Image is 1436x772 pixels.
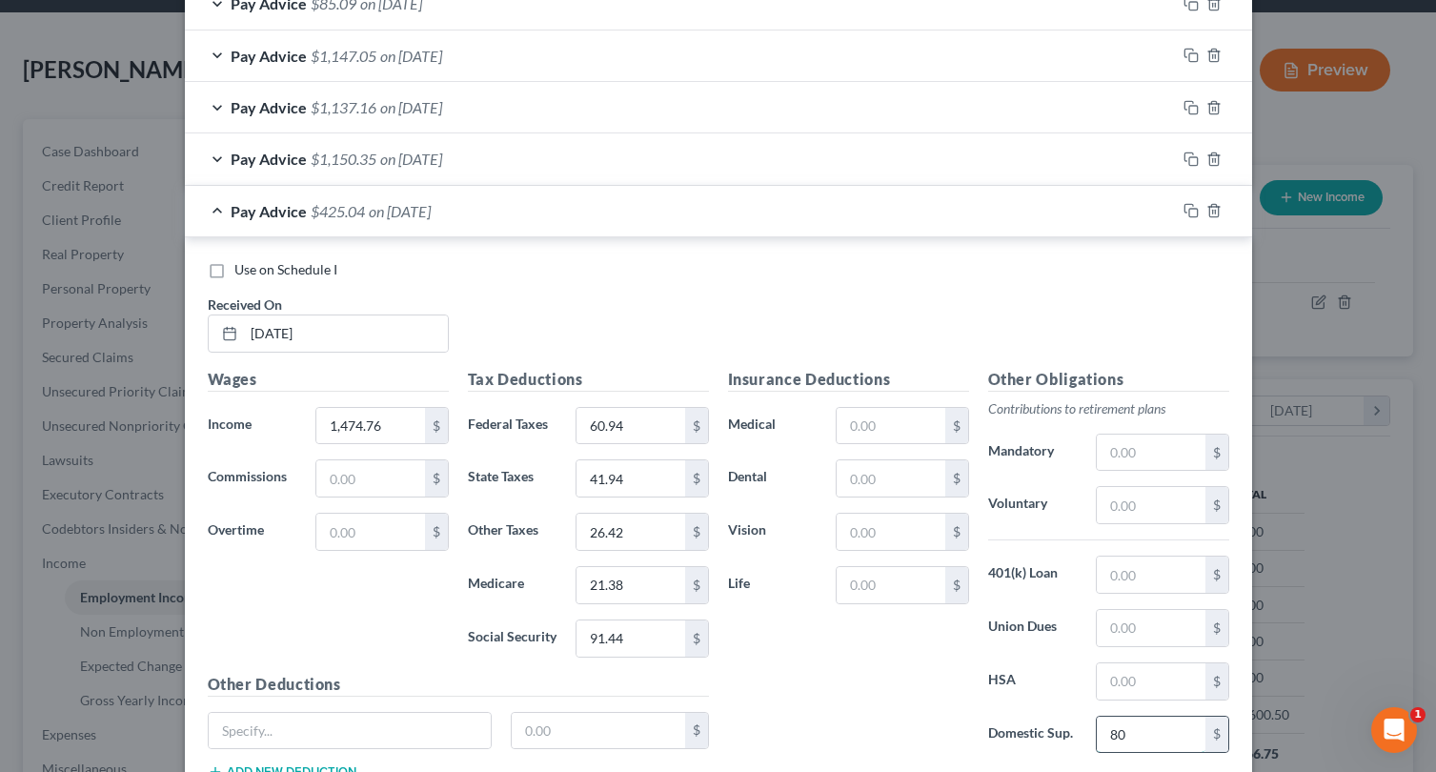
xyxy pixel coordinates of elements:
[1097,435,1204,471] input: 0.00
[979,556,1087,594] label: 401(k) Loan
[380,98,442,116] span: on [DATE]
[945,567,968,603] div: $
[685,620,708,657] div: $
[576,567,684,603] input: 0.00
[458,407,567,445] label: Federal Taxes
[1205,717,1228,753] div: $
[1097,610,1204,646] input: 0.00
[1205,663,1228,700] div: $
[380,150,442,168] span: on [DATE]
[988,368,1229,392] h5: Other Obligations
[576,460,684,497] input: 0.00
[311,150,376,168] span: $1,150.35
[685,460,708,497] div: $
[208,368,449,392] h5: Wages
[316,514,424,550] input: 0.00
[209,713,492,749] input: Specify...
[1371,707,1417,753] iframe: Intercom live chat
[685,514,708,550] div: $
[1097,557,1204,593] input: 0.00
[945,460,968,497] div: $
[316,408,424,444] input: 0.00
[458,513,567,551] label: Other Taxes
[979,434,1087,472] label: Mandatory
[244,315,448,352] input: MM/DD/YYYY
[425,460,448,497] div: $
[685,713,708,749] div: $
[576,514,684,550] input: 0.00
[576,408,684,444] input: 0.00
[316,460,424,497] input: 0.00
[512,713,685,749] input: 0.00
[425,408,448,444] div: $
[945,408,968,444] div: $
[231,150,307,168] span: Pay Advice
[311,47,376,65] span: $1,147.05
[837,408,944,444] input: 0.00
[979,662,1087,701] label: HSA
[718,513,827,551] label: Vision
[1205,435,1228,471] div: $
[988,399,1229,418] p: Contributions to retirement plans
[234,261,337,277] span: Use on Schedule I
[1097,717,1204,753] input: 0.00
[198,513,307,551] label: Overtime
[208,296,282,313] span: Received On
[231,47,307,65] span: Pay Advice
[837,567,944,603] input: 0.00
[728,368,969,392] h5: Insurance Deductions
[425,514,448,550] div: $
[837,514,944,550] input: 0.00
[718,407,827,445] label: Medical
[369,202,431,220] span: on [DATE]
[945,514,968,550] div: $
[311,98,376,116] span: $1,137.16
[458,459,567,498] label: State Taxes
[576,620,684,657] input: 0.00
[231,202,307,220] span: Pay Advice
[208,673,709,697] h5: Other Deductions
[1097,663,1204,700] input: 0.00
[311,202,365,220] span: $425.04
[1205,487,1228,523] div: $
[468,368,709,392] h5: Tax Deductions
[380,47,442,65] span: on [DATE]
[979,716,1087,754] label: Domestic Sup.
[1205,610,1228,646] div: $
[837,460,944,497] input: 0.00
[1097,487,1204,523] input: 0.00
[718,459,827,498] label: Dental
[1205,557,1228,593] div: $
[979,609,1087,647] label: Union Dues
[208,416,252,432] span: Income
[458,620,567,658] label: Social Security
[458,566,567,604] label: Medicare
[198,459,307,498] label: Commissions
[1410,707,1426,722] span: 1
[718,566,827,604] label: Life
[231,98,307,116] span: Pay Advice
[685,567,708,603] div: $
[685,408,708,444] div: $
[979,486,1087,524] label: Voluntary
